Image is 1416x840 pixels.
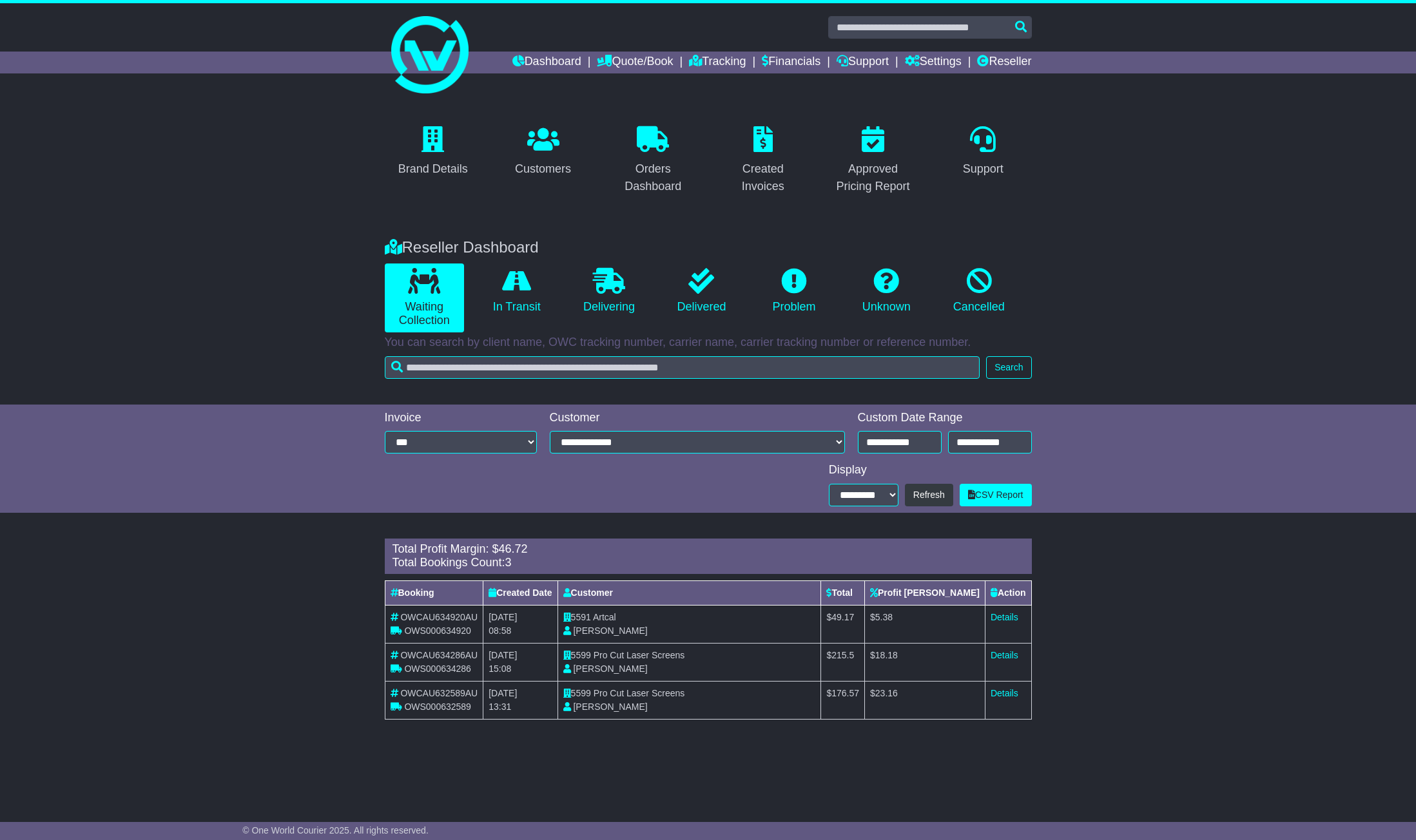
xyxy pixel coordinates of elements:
[378,238,1038,257] div: Reseller Dashboard
[398,160,468,178] div: Brand Details
[505,556,512,569] span: 3
[512,52,581,73] a: Dashboard
[515,160,571,178] div: Customers
[754,263,833,319] a: Problem
[385,580,483,605] th: Booking
[955,122,1012,182] a: Support
[507,122,579,182] a: Customers
[489,650,517,660] span: [DATE]
[824,122,922,200] a: Approved Pricing Report
[477,263,556,319] a: In Transit
[829,463,1032,477] div: Display
[550,411,845,425] div: Customer
[821,643,865,681] td: $
[404,702,471,712] span: OWS000632589
[385,336,1032,350] p: You can search by client name, OWC tracking number, carrier name, carrier tracking number or refe...
[242,825,429,835] span: © One World Courier 2025. All rights reserved.
[489,612,517,622] span: [DATE]
[571,688,591,698] span: 5599
[571,612,591,622] span: 5591
[831,612,854,622] span: 49.17
[400,688,478,698] span: OWCAU632589AU
[858,411,1032,425] div: Custom Date Range
[489,688,517,698] span: [DATE]
[489,702,511,712] span: 13:31
[875,612,893,622] span: 5.38
[865,643,985,681] td: $
[483,580,558,605] th: Created Date
[831,688,859,698] span: 176.57
[905,52,962,73] a: Settings
[865,605,985,643] td: $
[689,52,746,73] a: Tracking
[499,542,528,555] span: 46.72
[991,612,1018,622] a: Details
[831,650,854,660] span: 215.5
[404,663,471,674] span: OWS000634286
[400,612,478,622] span: OWCAU634920AU
[573,663,647,674] span: [PERSON_NAME]
[723,160,804,195] div: Created Invoices
[837,52,889,73] a: Support
[939,263,1018,319] a: Cancelled
[489,625,511,636] span: 08:58
[865,681,985,719] td: $
[762,52,820,73] a: Financials
[385,263,464,332] a: Waiting Collection
[558,580,821,605] th: Customer
[715,122,812,200] a: Created Invoices
[593,612,616,622] span: Artcal
[573,625,647,636] span: [PERSON_NAME]
[597,52,673,73] a: Quote/Book
[393,556,1024,570] div: Total Bookings Count:
[963,160,1004,178] div: Support
[821,605,865,643] td: $
[821,580,865,605] th: Total
[613,160,693,195] div: Orders Dashboard
[400,650,478,660] span: OWCAU634286AU
[385,411,537,425] div: Invoice
[985,580,1031,605] th: Action
[833,160,913,195] div: Approved Pricing Report
[393,542,1024,557] div: Total Profit Margin: $
[594,650,685,660] span: Pro Cut Laser Screens
[991,688,1018,698] a: Details
[573,702,647,712] span: [PERSON_NAME]
[571,650,591,660] span: 5599
[594,688,685,698] span: Pro Cut Laser Screens
[569,263,648,319] a: Delivering
[977,52,1031,73] a: Reseller
[821,681,865,719] td: $
[605,122,702,200] a: Orders Dashboard
[404,625,471,636] span: OWS000634920
[390,122,476,182] a: Brand Details
[865,580,985,605] th: Profit [PERSON_NAME]
[875,650,898,660] span: 18.18
[847,263,926,319] a: Unknown
[662,263,741,319] a: Delivered
[991,650,1018,660] a: Details
[986,356,1031,379] button: Search
[875,688,898,698] span: 23.16
[960,484,1032,506] a: CSV Report
[489,663,511,674] span: 15:08
[905,484,953,506] button: Refresh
